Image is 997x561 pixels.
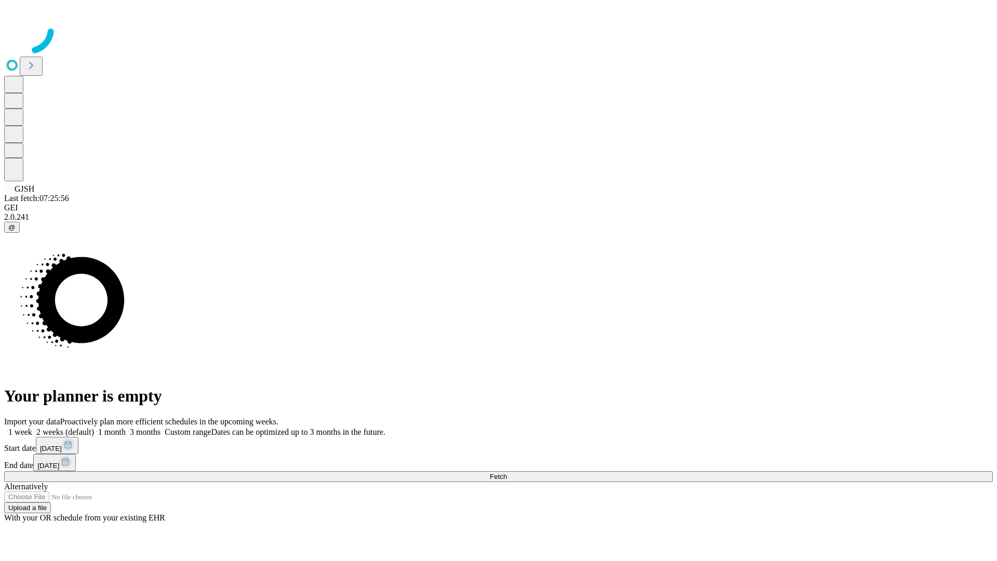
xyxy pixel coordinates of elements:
[8,223,16,231] span: @
[4,482,48,491] span: Alternatively
[4,222,20,233] button: @
[33,454,76,471] button: [DATE]
[4,471,993,482] button: Fetch
[211,428,385,436] span: Dates can be optimized up to 3 months in the future.
[4,454,993,471] div: End date
[36,428,94,436] span: 2 weeks (default)
[37,462,59,470] span: [DATE]
[98,428,126,436] span: 1 month
[4,194,69,203] span: Last fetch: 07:25:56
[4,513,165,522] span: With your OR schedule from your existing EHR
[40,445,62,452] span: [DATE]
[4,437,993,454] div: Start date
[8,428,32,436] span: 1 week
[4,417,60,426] span: Import your data
[4,212,993,222] div: 2.0.241
[36,437,78,454] button: [DATE]
[4,203,993,212] div: GEI
[165,428,211,436] span: Custom range
[490,473,507,480] span: Fetch
[130,428,160,436] span: 3 months
[60,417,278,426] span: Proactively plan more efficient schedules in the upcoming weeks.
[4,502,51,513] button: Upload a file
[15,184,34,193] span: GJSH
[4,386,993,406] h1: Your planner is empty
